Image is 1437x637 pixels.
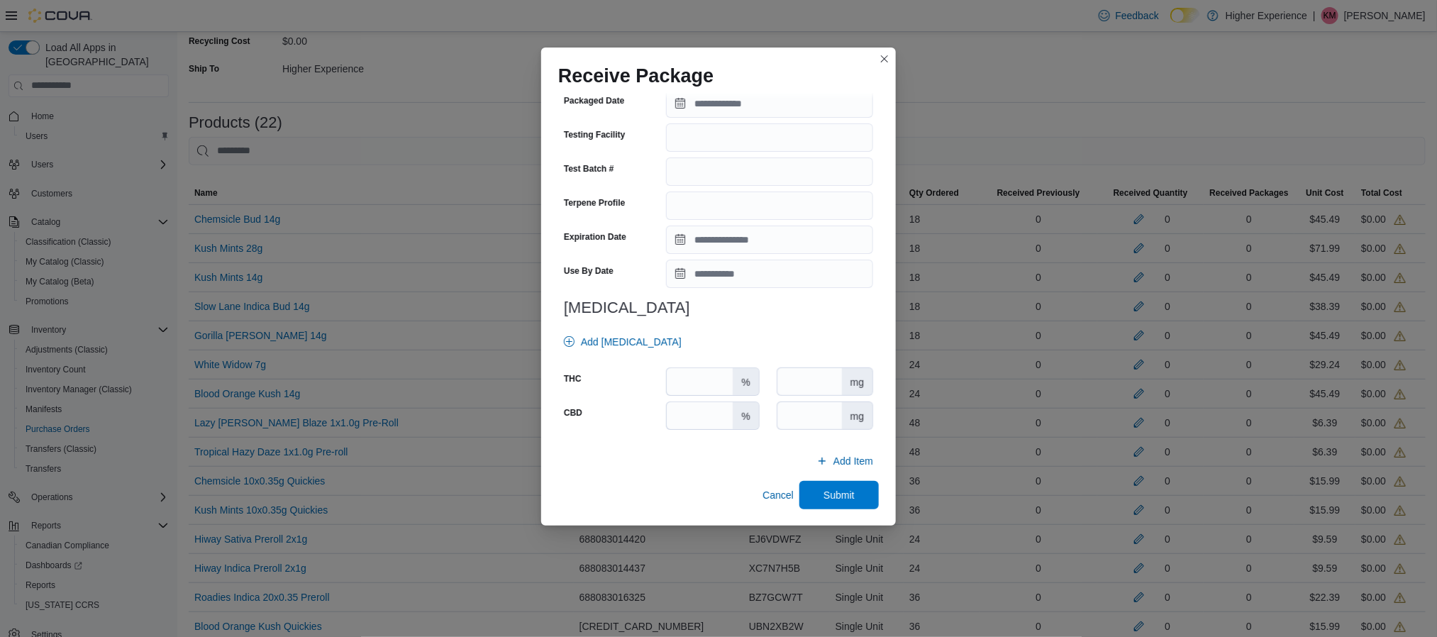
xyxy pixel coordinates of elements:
button: Add Item [811,447,879,475]
input: Press the down key to open a popover containing a calendar. [666,89,873,118]
button: Cancel [757,481,799,509]
label: Testing Facility [564,129,625,140]
h1: Receive Package [558,65,714,87]
label: Expiration Date [564,231,626,243]
span: Add Item [833,454,873,468]
button: Submit [799,481,879,509]
label: Terpene Profile [564,197,625,209]
div: mg [842,368,872,395]
label: Packaged Date [564,95,624,106]
div: mg [842,402,872,429]
div: % [733,402,758,429]
label: CBD [564,407,582,419]
span: Add [MEDICAL_DATA] [581,335,682,349]
input: Press the down key to open a popover containing a calendar. [666,226,873,254]
button: Add [MEDICAL_DATA] [558,328,687,356]
button: Closes this modal window [876,50,893,67]
label: Test Batch # [564,163,614,175]
span: Submit [823,488,855,502]
label: Use By Date [564,265,614,277]
span: Cancel [762,488,794,502]
input: Press the down key to open a popover containing a calendar. [666,260,873,288]
label: THC [564,373,582,384]
h3: [MEDICAL_DATA] [564,299,873,316]
div: % [733,368,758,395]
